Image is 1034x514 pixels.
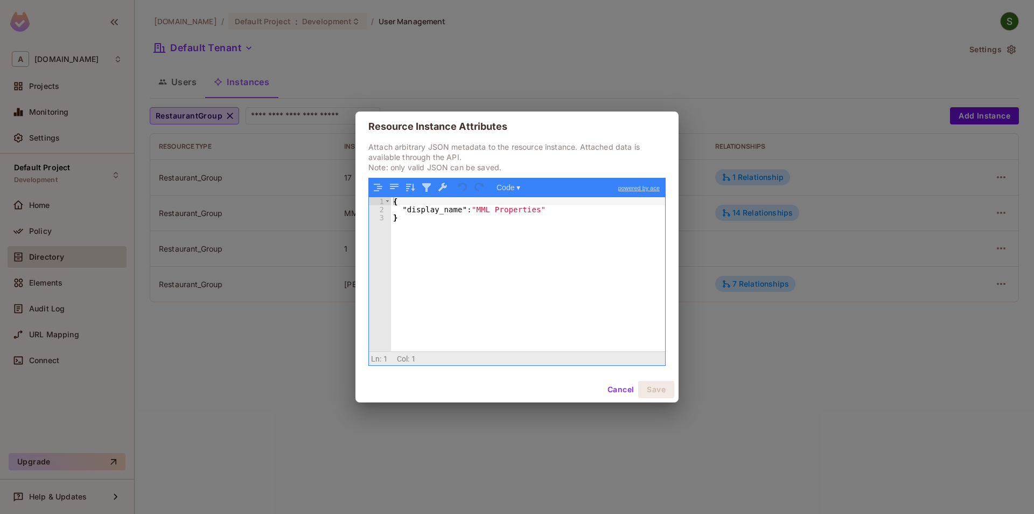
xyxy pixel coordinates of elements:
button: Cancel [603,381,638,398]
button: Code ▾ [493,180,524,195]
p: Attach arbitrary JSON metadata to the resource instance. Attached data is available through the A... [368,142,666,172]
div: 3 [369,213,391,221]
div: 2 [369,205,391,213]
span: 1 [383,355,388,363]
button: Filter, sort, or transform contents [420,180,434,195]
button: Undo last action (Ctrl+Z) [456,180,470,195]
span: Col: [397,355,410,363]
button: Compact JSON data, remove all whitespaces (Ctrl+Shift+I) [387,180,401,195]
button: Save [638,381,674,398]
span: Ln: [371,355,381,363]
button: Sort contents [403,180,417,195]
h2: Resource Instance Attributes [355,112,679,142]
button: Repair JSON: fix quotes and escape characters, remove comments and JSONP notation, turn JavaScrip... [436,180,450,195]
button: Redo (Ctrl+Shift+Z) [472,180,486,195]
div: 1 [369,197,391,205]
button: Format JSON data, with proper indentation and line feeds (Ctrl+I) [371,180,385,195]
a: powered by ace [613,178,665,198]
span: 1 [411,355,416,363]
